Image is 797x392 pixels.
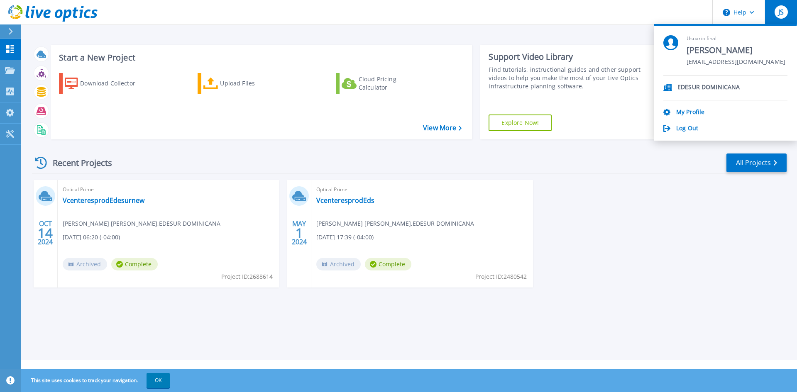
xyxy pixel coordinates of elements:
span: Project ID: 2688614 [221,272,273,281]
span: Complete [111,258,158,270]
div: Recent Projects [32,153,123,173]
span: 1 [296,229,303,236]
span: Archived [316,258,361,270]
span: Project ID: 2480542 [475,272,527,281]
span: [PERSON_NAME] [687,45,785,56]
a: My Profile [676,109,704,117]
a: View More [423,124,462,132]
a: VcenteresprodEds [316,196,374,205]
a: All Projects [726,153,787,172]
span: JS [778,9,784,15]
a: Log Out [676,125,698,133]
span: [DATE] 06:20 (-04:00) [63,233,120,242]
a: Cloud Pricing Calculator [336,73,428,94]
span: This site uses cookies to track your navigation. [23,373,170,388]
span: [PERSON_NAME] [PERSON_NAME] , EDESUR DOMINICANA [63,219,220,228]
div: Find tutorials, instructional guides and other support videos to help you make the most of your L... [489,66,645,90]
span: [PERSON_NAME] [PERSON_NAME] , EDESUR DOMINICANA [316,219,474,228]
div: OCT 2024 [37,218,53,248]
div: Support Video Library [489,51,645,62]
a: VcenteresprodEdesurnew [63,196,144,205]
div: MAY 2024 [291,218,307,248]
span: Optical Prime [63,185,274,194]
span: Usuario final [687,35,785,42]
p: EDESUR DOMINICANA [677,84,740,92]
span: [DATE] 17:39 (-04:00) [316,233,374,242]
span: [EMAIL_ADDRESS][DOMAIN_NAME] [687,58,785,66]
a: Download Collector [59,73,152,94]
h3: Start a New Project [59,53,462,62]
button: OK [147,373,170,388]
a: Upload Files [198,73,290,94]
div: Cloud Pricing Calculator [359,75,425,92]
span: Archived [63,258,107,270]
div: Upload Files [220,75,286,92]
span: 14 [38,229,53,236]
span: Complete [365,258,411,270]
a: Explore Now! [489,114,552,131]
div: Download Collector [80,75,147,92]
span: Optical Prime [316,185,528,194]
